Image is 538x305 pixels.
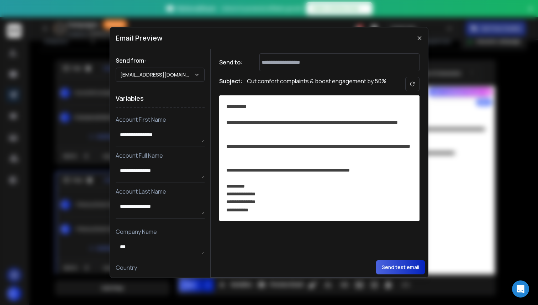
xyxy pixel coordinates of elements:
[247,77,386,91] p: Cut comfort complaints & boost engagement by 50%
[116,89,205,108] h1: Variables
[219,58,248,67] h1: Send to:
[116,187,205,196] p: Account Last Name
[116,33,163,43] h1: Email Preview
[116,227,205,236] p: Company Name
[116,115,205,124] p: Account First Name
[512,280,529,298] div: Open Intercom Messenger
[116,56,205,65] h1: Send from:
[116,151,205,160] p: Account Full Name
[219,77,243,91] h1: Subject:
[376,260,425,274] button: Send test email
[120,71,194,78] p: [EMAIL_ADDRESS][DOMAIN_NAME]
[116,263,205,272] p: Country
